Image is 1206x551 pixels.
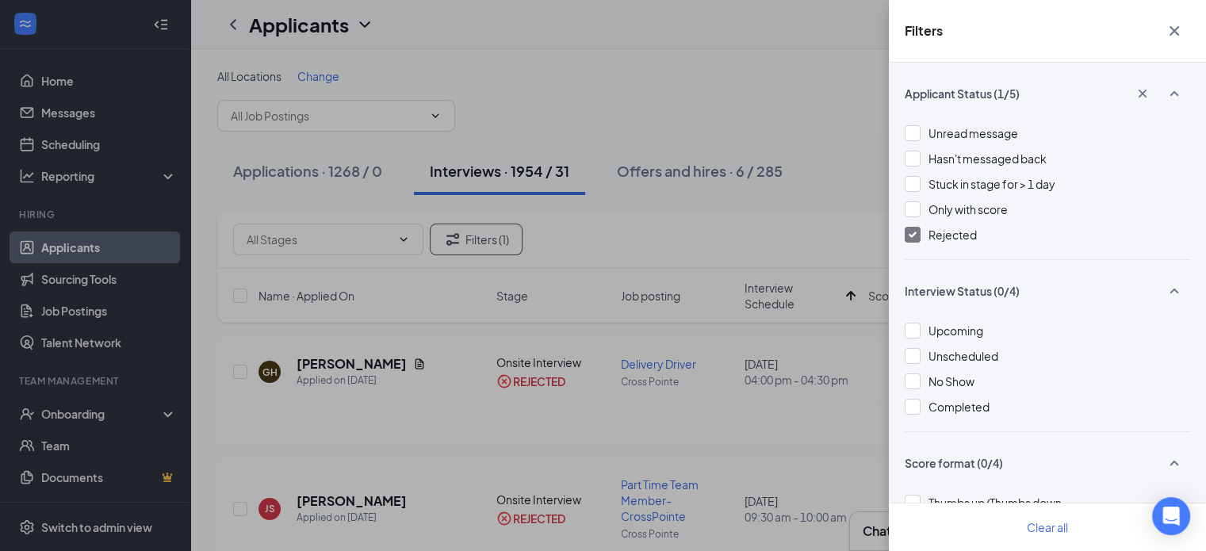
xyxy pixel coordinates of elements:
[1165,453,1184,473] svg: SmallChevronUp
[1158,78,1190,109] button: SmallChevronUp
[928,202,1008,216] span: Only with score
[1135,86,1150,101] svg: Cross
[1165,84,1184,103] svg: SmallChevronUp
[1127,80,1158,107] button: Cross
[1158,276,1190,306] button: SmallChevronUp
[928,151,1047,166] span: Hasn't messaged back
[928,374,974,388] span: No Show
[909,231,917,238] img: checkbox
[928,126,1018,140] span: Unread message
[905,22,943,40] h5: Filters
[1152,497,1190,535] div: Open Intercom Messenger
[928,228,977,242] span: Rejected
[905,283,1020,299] span: Interview Status (0/4)
[905,455,1003,471] span: Score format (0/4)
[1008,511,1087,543] button: Clear all
[1165,281,1184,300] svg: SmallChevronUp
[928,323,983,338] span: Upcoming
[928,349,998,363] span: Unscheduled
[1165,21,1184,40] svg: Cross
[928,177,1055,191] span: Stuck in stage for > 1 day
[1158,448,1190,478] button: SmallChevronUp
[905,86,1020,101] span: Applicant Status (1/5)
[928,496,1062,510] span: Thumbs up/Thumbs down
[928,400,990,414] span: Completed
[1158,16,1190,46] button: Cross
